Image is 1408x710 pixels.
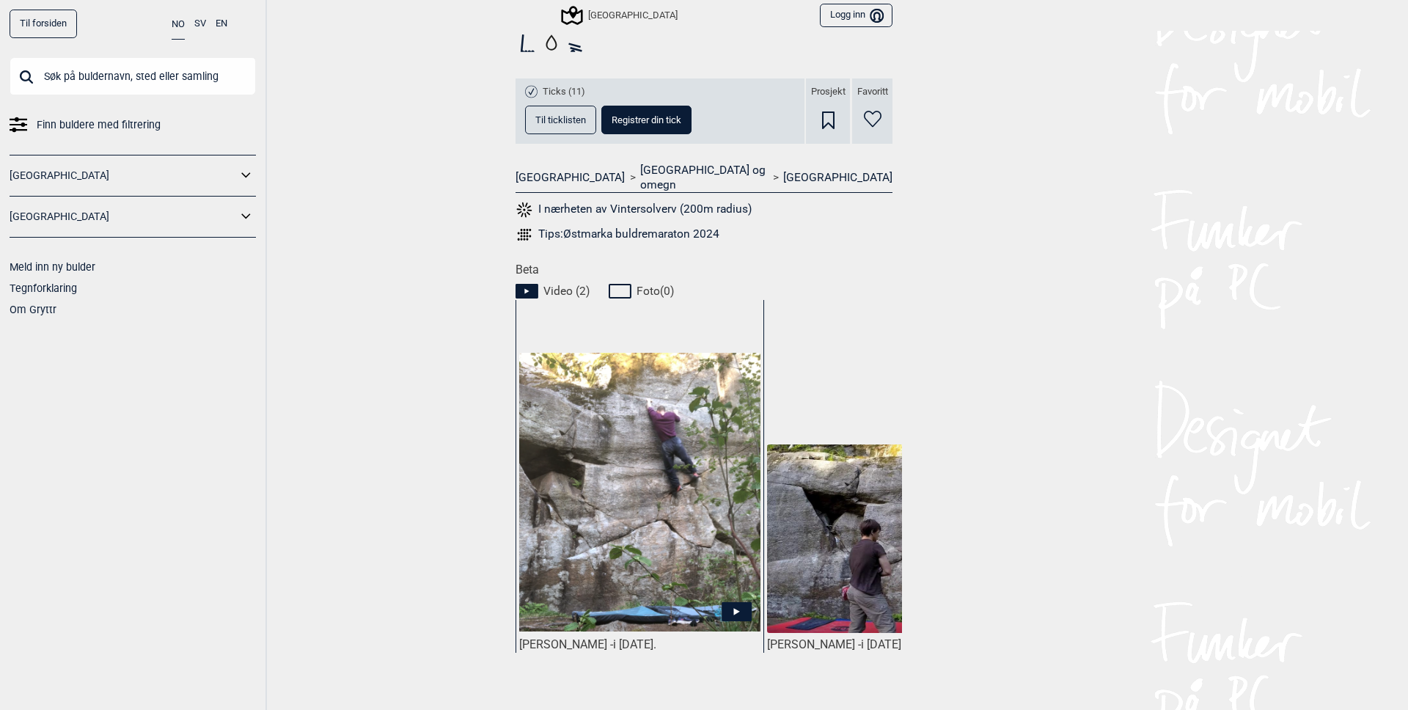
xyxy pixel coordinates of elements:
[543,284,590,299] span: Video ( 2 )
[10,261,95,273] a: Meld inn ny bulder
[767,637,1008,653] div: [PERSON_NAME] -
[519,353,760,632] img: Runar pa Vintersolverv
[563,7,678,24] div: [GEOGRAPHIC_DATA]
[10,165,237,186] a: [GEOGRAPHIC_DATA]
[37,114,161,136] span: Finn buldere med filtrering
[10,304,56,315] a: Om Gryttr
[10,57,256,95] input: Søk på buldernavn, sted eller samling
[10,114,256,136] a: Finn buldere med filtrering
[516,163,892,193] nav: > >
[601,106,692,134] button: Registrer din tick
[519,637,760,653] div: [PERSON_NAME] -
[538,227,719,241] div: Tips: Østmarka buldremaraton 2024
[516,226,892,244] a: Tips:Østmarka buldremaraton 2024
[506,263,902,710] div: Beta
[612,115,681,125] span: Registrer din tick
[806,78,850,144] div: Prosjekt
[535,115,586,125] span: Til ticklisten
[516,170,625,185] a: [GEOGRAPHIC_DATA]
[857,86,888,98] span: Favoritt
[637,284,674,299] span: Foto ( 0 )
[640,163,768,193] a: [GEOGRAPHIC_DATA] og omegn
[543,86,585,98] span: Ticks (11)
[194,10,206,38] button: SV
[767,444,1008,634] img: Veidar pa Vintersolverv
[216,10,227,38] button: EN
[516,200,752,219] button: I nærheten av Vintersolverv (200m radius)
[820,4,892,28] button: Logg inn
[10,10,77,38] a: Til forsiden
[525,106,596,134] button: Til ticklisten
[10,206,237,227] a: [GEOGRAPHIC_DATA]
[613,637,656,651] span: i [DATE].
[172,10,185,40] button: NO
[783,170,892,185] a: [GEOGRAPHIC_DATA]
[10,282,77,294] a: Tegnforklaring
[861,637,904,651] span: i [DATE].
